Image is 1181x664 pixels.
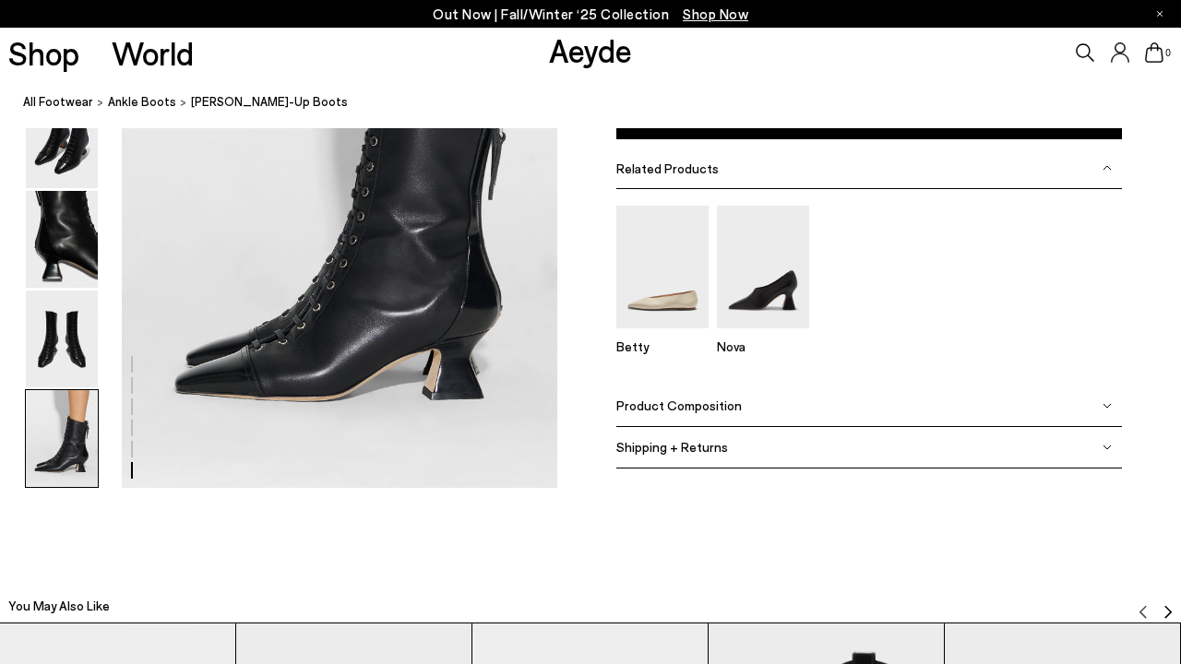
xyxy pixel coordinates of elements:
span: [PERSON_NAME]-Up Boots [191,92,348,112]
img: Nova Regal Pumps [717,205,809,327]
a: 0 [1145,42,1163,63]
h2: You May Also Like [8,597,110,615]
img: Gwen Lace-Up Boots - Image 5 [26,290,98,387]
span: Shipping + Returns [616,439,728,455]
p: Out Now | Fall/Winter ‘25 Collection [433,3,748,26]
span: Related Products [616,160,719,175]
p: Betty [616,338,709,354]
nav: breadcrumb [23,77,1181,128]
button: Previous slide [1136,591,1151,619]
img: svg%3E [1161,605,1175,620]
img: svg%3E [1136,605,1151,620]
span: 0 [1163,48,1173,58]
img: svg%3E [1103,401,1112,410]
a: World [112,37,194,69]
img: Gwen Lace-Up Boots - Image 3 [26,91,98,188]
img: Betty Square-Toe Ballet Flats [616,205,709,327]
a: ankle boots [108,92,176,112]
span: ankle boots [108,94,176,109]
a: Betty Square-Toe Ballet Flats Betty [616,315,709,354]
span: Product Composition [616,397,742,413]
a: All Footwear [23,92,93,112]
a: Shop [8,37,79,69]
span: Navigate to /collections/new-in [683,6,748,22]
img: Gwen Lace-Up Boots - Image 4 [26,191,98,288]
img: svg%3E [1103,443,1112,452]
img: Gwen Lace-Up Boots - Image 6 [26,390,98,487]
a: Nova Regal Pumps Nova [717,315,809,354]
a: Aeyde [549,30,632,69]
p: Nova [717,338,809,354]
button: Next slide [1161,591,1175,619]
img: svg%3E [1103,163,1112,172]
